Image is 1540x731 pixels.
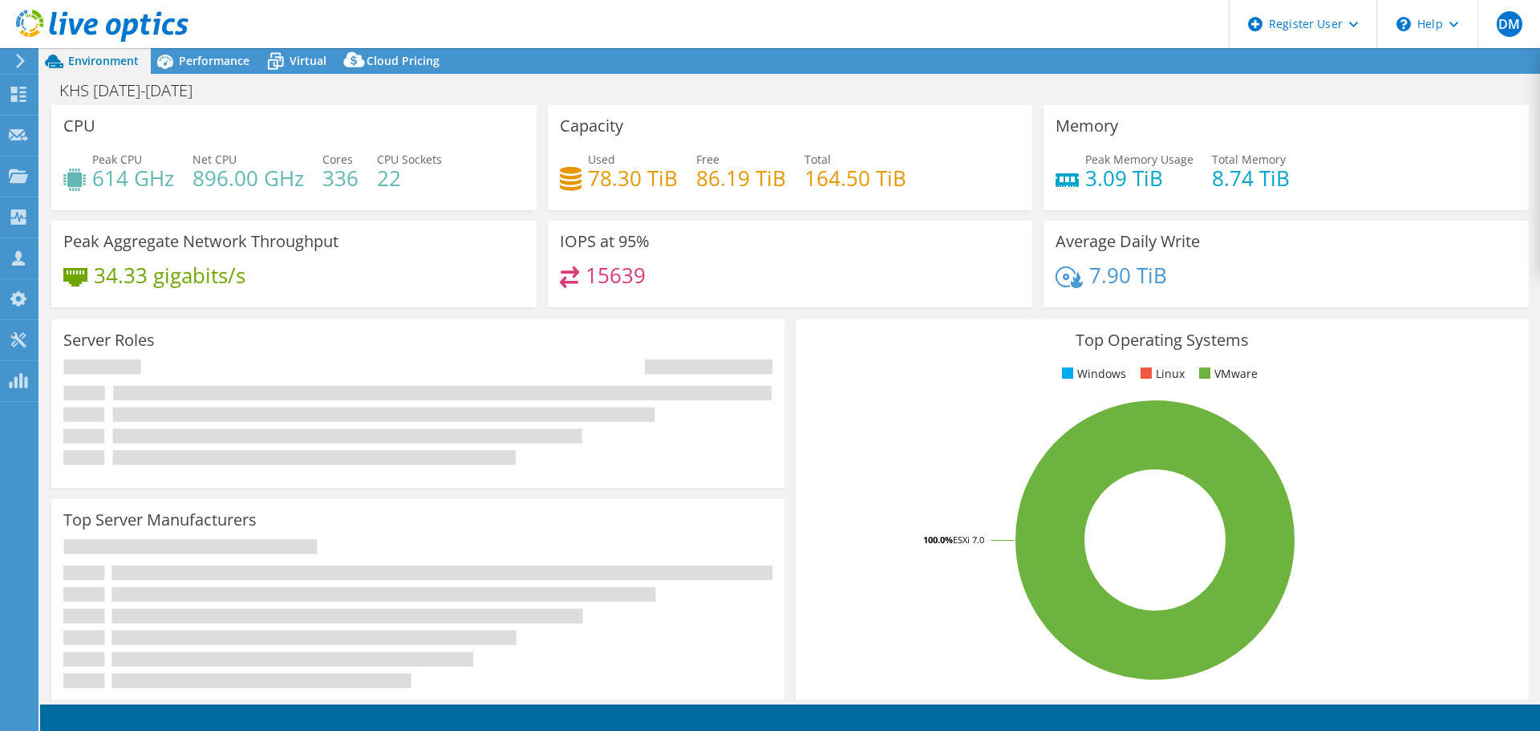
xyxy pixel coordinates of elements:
h3: CPU [63,117,95,135]
h4: 8.74 TiB [1212,169,1290,187]
span: Total Memory [1212,152,1286,167]
h4: 22 [377,169,442,187]
span: DM [1497,11,1522,37]
span: CPU Sockets [377,152,442,167]
h3: Average Daily Write [1056,233,1200,250]
tspan: ESXi 7.0 [953,534,984,546]
h4: 7.90 TiB [1089,266,1167,284]
h4: 614 GHz [92,169,174,187]
span: Peak Memory Usage [1085,152,1193,167]
h3: Top Operating Systems [808,331,1517,349]
h3: Capacity [560,117,623,135]
span: Environment [68,53,139,68]
h4: 78.30 TiB [588,169,678,187]
tspan: 100.0% [923,534,953,546]
h3: IOPS at 95% [560,233,650,250]
span: Net CPU [192,152,237,167]
span: Cores [322,152,353,167]
span: Cloud Pricing [367,53,440,68]
h4: 34.33 gigabits/s [94,266,245,284]
h4: 3.09 TiB [1085,169,1193,187]
span: Virtual [290,53,326,68]
li: Windows [1058,365,1126,383]
li: VMware [1195,365,1258,383]
h4: 15639 [586,266,646,284]
span: Free [696,152,719,167]
li: Linux [1137,365,1185,383]
h3: Top Server Manufacturers [63,511,257,529]
span: Performance [179,53,249,68]
h4: 164.50 TiB [804,169,906,187]
svg: \n [1396,17,1411,31]
span: Used [588,152,615,167]
h3: Memory [1056,117,1118,135]
h4: 86.19 TiB [696,169,786,187]
h1: KHS [DATE]-[DATE] [52,82,217,99]
h4: 336 [322,169,359,187]
h4: 896.00 GHz [192,169,304,187]
span: Total [804,152,831,167]
span: Peak CPU [92,152,142,167]
h3: Peak Aggregate Network Throughput [63,233,338,250]
h3: Server Roles [63,331,155,349]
